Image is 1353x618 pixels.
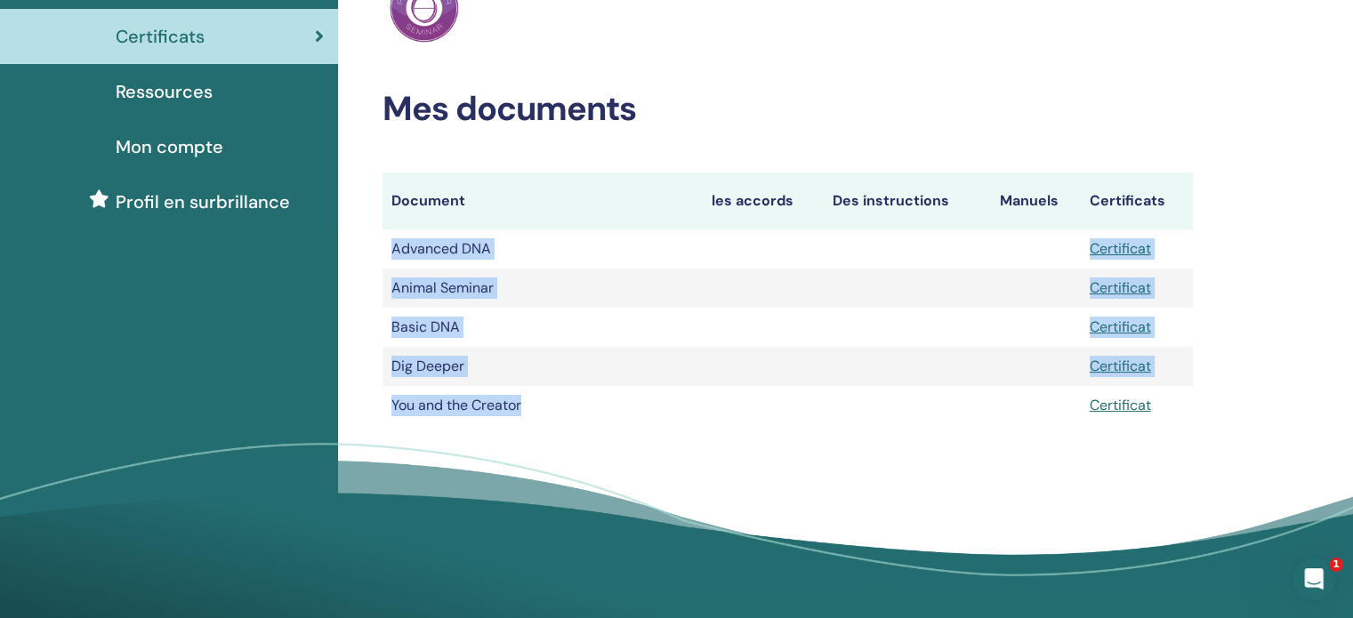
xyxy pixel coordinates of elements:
[1090,317,1151,336] a: Certificat
[383,347,703,386] td: Dig Deeper
[703,173,824,229] th: les accords
[383,173,703,229] th: Document
[383,229,703,269] td: Advanced DNA
[1293,558,1335,600] iframe: Intercom live chat
[1090,357,1151,375] a: Certificat
[116,189,290,215] span: Profil en surbrillance
[116,78,213,105] span: Ressources
[116,23,205,50] span: Certificats
[1090,396,1151,414] a: Certificat
[383,308,703,347] td: Basic DNA
[383,386,703,425] td: You and the Creator
[116,133,223,160] span: Mon compte
[1090,239,1151,258] a: Certificat
[1081,173,1193,229] th: Certificats
[383,269,703,308] td: Animal Seminar
[1090,278,1151,297] a: Certificat
[383,89,1193,130] h2: Mes documents
[1329,558,1343,572] span: 1
[824,173,991,229] th: Des instructions
[991,173,1081,229] th: Manuels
